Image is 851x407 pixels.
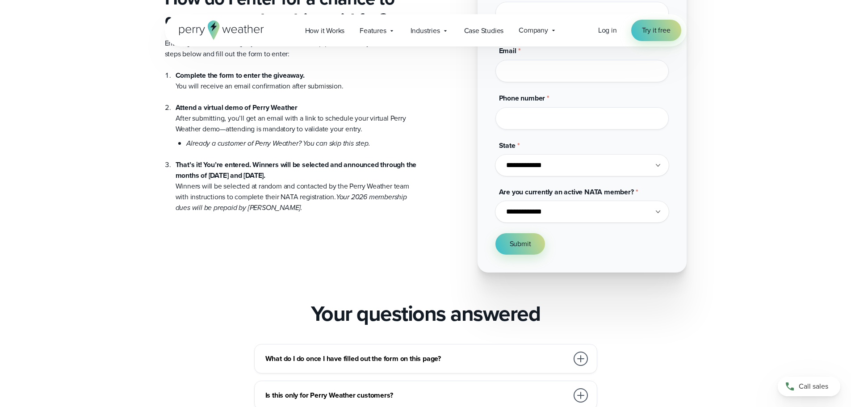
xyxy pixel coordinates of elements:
span: Features [360,25,386,36]
span: Company [519,25,548,36]
span: Phone number [499,93,545,103]
span: State [499,140,516,151]
li: Winners will be selected at random and contacted by the Perry Weather team with instructions to c... [176,149,419,213]
span: How it Works [305,25,345,36]
h3: Is this only for Perry Weather customers? [265,390,568,401]
a: Case Studies [457,21,511,40]
a: Log in [598,25,617,36]
span: Log in [598,25,617,35]
a: How it Works [298,21,352,40]
strong: That’s it! You’re entered. Winners will be selected and announced through the months of [DATE] an... [176,159,417,180]
li: You will receive an email confirmation after submission. [176,70,419,92]
span: Try it free [642,25,671,36]
button: Submit [495,233,545,255]
strong: Complete the form to enter the giveaway. [176,70,305,80]
strong: Attend a virtual demo of Perry Weather [176,102,298,113]
em: Your 2026 membership dues will be prepaid by [PERSON_NAME]. [176,192,407,213]
h2: Your questions answered [311,301,541,326]
span: Industries [411,25,440,36]
h3: What do I do once I have filled out the form on this page? [265,353,568,364]
a: Call sales [778,377,840,396]
p: Entering for a chance to get your NATA membership paid for is easy. Follow the steps below and fi... [165,38,419,59]
span: Email [499,46,516,56]
a: Try it free [631,20,681,41]
li: After submitting, you’ll get an email with a link to schedule your virtual Perry Weather demo—att... [176,92,419,149]
span: Call sales [799,381,828,392]
span: Are you currently an active NATA member? [499,187,634,197]
span: Submit [510,239,531,249]
span: Case Studies [464,25,504,36]
em: Already a customer of Perry Weather? You can skip this step. [186,138,370,148]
